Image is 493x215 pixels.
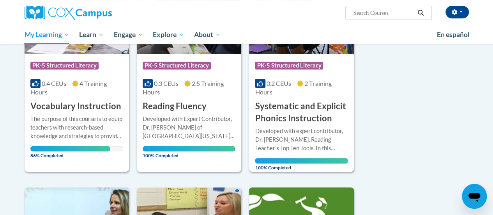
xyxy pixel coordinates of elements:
[79,30,104,39] span: Learn
[189,26,226,44] a: About
[25,6,165,20] a: Cox Campus
[30,62,99,69] span: PK-5 Structured Literacy
[30,146,110,158] span: 86% Completed
[143,62,211,69] span: PK-5 Structured Literacy
[143,115,235,140] div: Developed with Expert Contributor, Dr. [PERSON_NAME] of [GEOGRAPHIC_DATA][US_STATE], [GEOGRAPHIC_...
[462,184,487,209] iframe: Button to launch messaging window
[30,100,121,112] h3: Vocabulary Instruction
[255,127,348,153] div: Developed with expert contributor, Dr. [PERSON_NAME], Reading Teacherʹs Top Ten Tools. In this co...
[148,26,189,44] a: Explore
[25,6,112,20] img: Cox Campus
[415,8,426,18] button: Search
[432,27,475,43] a: En español
[19,26,475,44] div: Main menu
[30,146,110,151] div: Your progress
[143,146,235,158] span: 100% Completed
[437,30,470,39] span: En español
[143,100,207,112] h3: Reading Fluency
[255,100,348,124] h3: Systematic and Explicit Phonics Instruction
[143,146,235,151] div: Your progress
[19,26,74,44] a: My Learning
[267,80,291,87] span: 0.2 CEUs
[255,158,348,171] span: 100% Completed
[255,80,331,96] span: 2 Training Hours
[255,158,348,163] div: Your progress
[114,30,143,39] span: Engage
[24,30,69,39] span: My Learning
[42,80,66,87] span: 0.4 CEUs
[74,26,109,44] a: Learn
[109,26,148,44] a: Engage
[30,115,123,140] div: The purpose of this course is to equip teachers with research-based knowledge and strategies to p...
[143,80,224,96] span: 2.5 Training Hours
[352,8,415,18] input: Search Courses
[30,80,107,96] span: 4 Training Hours
[255,62,323,69] span: PK-5 Structured Literacy
[154,80,178,87] span: 0.3 CEUs
[194,30,221,39] span: About
[153,30,184,39] span: Explore
[445,6,469,18] button: Account Settings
